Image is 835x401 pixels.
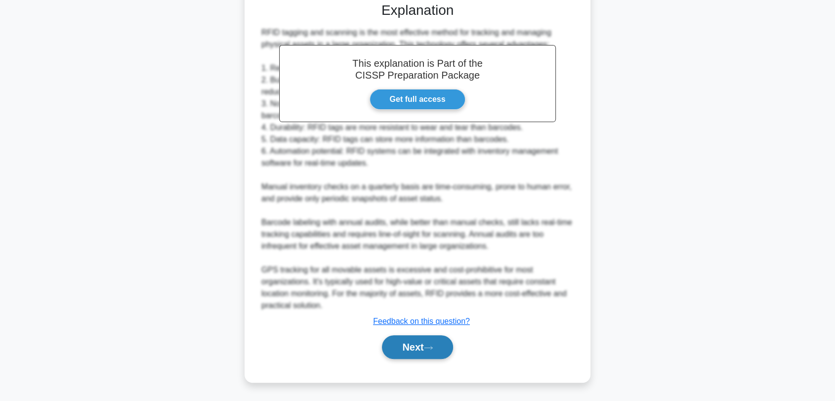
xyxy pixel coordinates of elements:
[370,89,466,110] a: Get full access
[373,317,470,325] a: Feedback on this question?
[261,27,574,312] div: RFID tagging and scanning is the most effective method for tracking and managing physical assets ...
[263,2,572,19] h3: Explanation
[382,335,453,359] button: Next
